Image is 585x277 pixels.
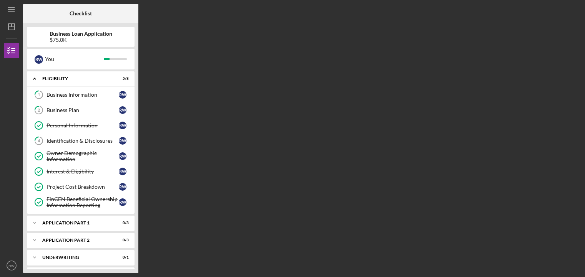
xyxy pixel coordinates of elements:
[70,10,92,16] b: Checklist
[31,118,131,133] a: Personal InformationRW
[38,92,40,97] tspan: 1
[47,168,119,175] div: Interest & Eligibility
[119,183,126,191] div: R W
[115,238,129,242] div: 0 / 3
[119,106,126,114] div: R W
[115,76,129,81] div: 5 / 8
[47,150,119,162] div: Owner Demographic Information
[8,264,15,268] text: RW
[38,108,40,113] tspan: 2
[38,138,40,143] tspan: 4
[115,255,129,260] div: 0 / 1
[119,152,126,160] div: R W
[50,37,112,43] div: $75.0K
[42,255,110,260] div: Underwriting
[31,87,131,102] a: 1Business InformationRW
[50,31,112,37] b: Business Loan Application
[42,221,110,225] div: Application Part 1
[119,137,126,145] div: R W
[4,258,19,273] button: RW
[47,138,119,144] div: Identification & Disclosures
[42,76,110,81] div: Eligibility
[42,238,110,242] div: Application Part 2
[31,195,131,210] a: FinCEN Beneficial Ownership Information ReportingRW
[115,221,129,225] div: 0 / 3
[47,122,119,129] div: Personal Information
[119,168,126,175] div: R W
[47,184,119,190] div: Project Cost Breakdown
[31,102,131,118] a: 2Business PlanRW
[47,196,119,208] div: FinCEN Beneficial Ownership Information Reporting
[119,122,126,129] div: R W
[47,107,119,113] div: Business Plan
[31,164,131,179] a: Interest & EligibilityRW
[35,55,43,64] div: R W
[31,133,131,148] a: 4Identification & DisclosuresRW
[31,179,131,195] a: Project Cost BreakdownRW
[119,198,126,206] div: R W
[31,148,131,164] a: Owner Demographic InformationRW
[119,91,126,99] div: R W
[45,53,104,66] div: You
[47,92,119,98] div: Business Information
